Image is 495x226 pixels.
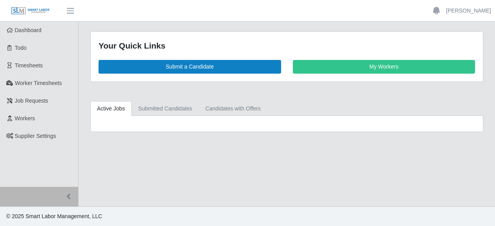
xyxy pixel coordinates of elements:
span: Workers [15,115,35,121]
span: © 2025 Smart Labor Management, LLC [6,213,102,219]
a: [PERSON_NAME] [446,7,491,15]
a: Submit a Candidate [99,60,281,74]
span: Dashboard [15,27,42,33]
span: Supplier Settings [15,133,56,139]
a: Candidates with Offers [199,101,267,116]
a: Active Jobs [90,101,132,116]
span: Todo [15,45,27,51]
a: Submitted Candidates [132,101,199,116]
span: Job Requests [15,98,48,104]
span: Worker Timesheets [15,80,62,86]
span: Timesheets [15,62,43,69]
a: My Workers [293,60,475,74]
img: SLM Logo [11,7,50,15]
div: Your Quick Links [99,40,475,52]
